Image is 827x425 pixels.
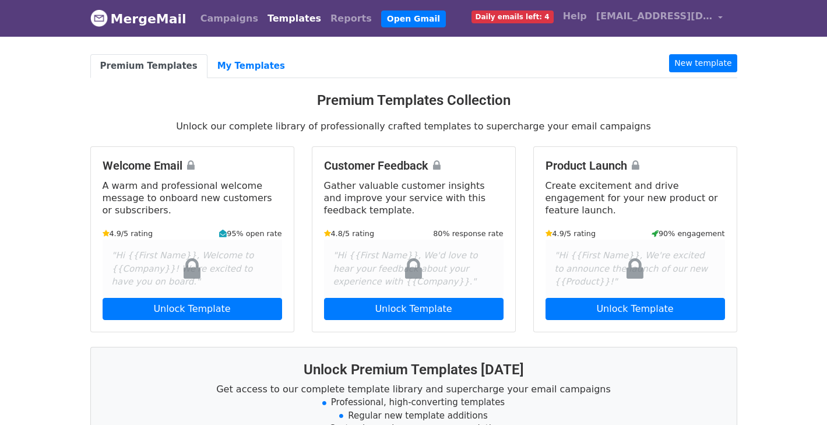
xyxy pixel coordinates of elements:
a: Daily emails left: 4 [467,5,558,28]
div: "Hi {{First Name}}, We're excited to announce the launch of our new {{Product}}!" [546,240,725,298]
p: Create excitement and drive engagement for your new product or feature launch. [546,180,725,216]
h3: Premium Templates Collection [90,92,737,109]
a: Unlock Template [324,298,504,320]
p: Gather valuable customer insights and improve your service with this feedback template. [324,180,504,216]
div: "Hi {{First Name}}, We'd love to hear your feedback about your experience with {{Company}}." [324,240,504,298]
h4: Welcome Email [103,159,282,173]
a: My Templates [207,54,295,78]
a: [EMAIL_ADDRESS][DOMAIN_NAME] [592,5,728,32]
h4: Product Launch [546,159,725,173]
li: Regular new template additions [105,409,723,423]
h4: Customer Feedback [324,159,504,173]
a: New template [669,54,737,72]
a: MergeMail [90,6,186,31]
a: Open Gmail [381,10,446,27]
a: Templates [263,7,326,30]
a: Campaigns [196,7,263,30]
a: Unlock Template [103,298,282,320]
small: 4.8/5 rating [324,228,375,239]
small: 95% open rate [219,228,281,239]
p: Unlock our complete library of professionally crafted templates to supercharge your email campaigns [90,120,737,132]
li: Professional, high-converting templates [105,396,723,409]
div: "Hi {{First Name}}, Welcome to {{Company}}! We're excited to have you on board." [103,240,282,298]
small: 4.9/5 rating [103,228,153,239]
p: Get access to our complete template library and supercharge your email campaigns [105,383,723,395]
h3: Unlock Premium Templates [DATE] [105,361,723,378]
a: Premium Templates [90,54,207,78]
a: Help [558,5,592,28]
small: 80% response rate [433,228,503,239]
a: Reports [326,7,376,30]
p: A warm and professional welcome message to onboard new customers or subscribers. [103,180,282,216]
a: Unlock Template [546,298,725,320]
span: Daily emails left: 4 [471,10,554,23]
span: [EMAIL_ADDRESS][DOMAIN_NAME] [596,9,713,23]
small: 90% engagement [652,228,725,239]
small: 4.9/5 rating [546,228,596,239]
img: MergeMail logo [90,9,108,27]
